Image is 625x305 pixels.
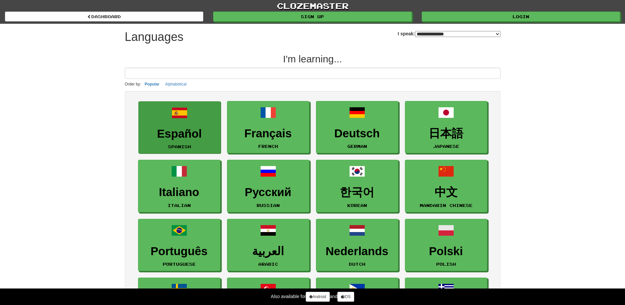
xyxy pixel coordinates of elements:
a: РусскийRussian [227,160,309,212]
label: I speak: [398,30,500,37]
select: I speak: [415,31,500,37]
a: Android [306,292,329,302]
button: Popular [143,81,161,88]
small: Dutch [349,262,365,266]
small: German [347,144,367,149]
h3: Português [142,245,217,258]
h3: Français [231,127,306,140]
small: Korean [347,203,367,208]
h3: Italiano [142,186,217,199]
h3: Deutsch [320,127,395,140]
small: Spanish [168,144,191,149]
a: PolskiPolish [405,219,487,271]
small: Mandarin Chinese [420,203,472,208]
a: DeutschGerman [316,101,398,153]
h3: Русский [231,186,306,199]
h3: Polski [409,245,484,258]
a: iOS [337,292,354,302]
a: dashboard [5,12,203,21]
small: Arabic [258,262,278,266]
a: Sign up [213,12,412,21]
small: French [258,144,278,149]
small: Order by: [125,82,141,86]
h3: Español [142,127,217,140]
small: Russian [257,203,280,208]
a: EspañolSpanish [138,101,221,154]
small: Portuguese [163,262,196,266]
h2: I'm learning... [125,53,500,64]
a: NederlandsDutch [316,219,398,271]
button: Alphabetical [163,81,188,88]
h3: 日本語 [409,127,484,140]
a: PortuguêsPortuguese [138,219,220,271]
a: 한국어Korean [316,160,398,212]
h3: Nederlands [320,245,395,258]
small: Polish [436,262,456,266]
h1: Languages [125,30,184,44]
a: 日本語Japanese [405,101,487,153]
small: Italian [168,203,191,208]
a: ItalianoItalian [138,160,220,212]
a: العربيةArabic [227,219,309,271]
h3: 中文 [409,186,484,199]
a: FrançaisFrench [227,101,309,153]
h3: العربية [231,245,306,258]
a: Login [422,12,620,21]
small: Japanese [433,144,459,149]
h3: 한국어 [320,186,395,199]
a: 中文Mandarin Chinese [405,160,487,212]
